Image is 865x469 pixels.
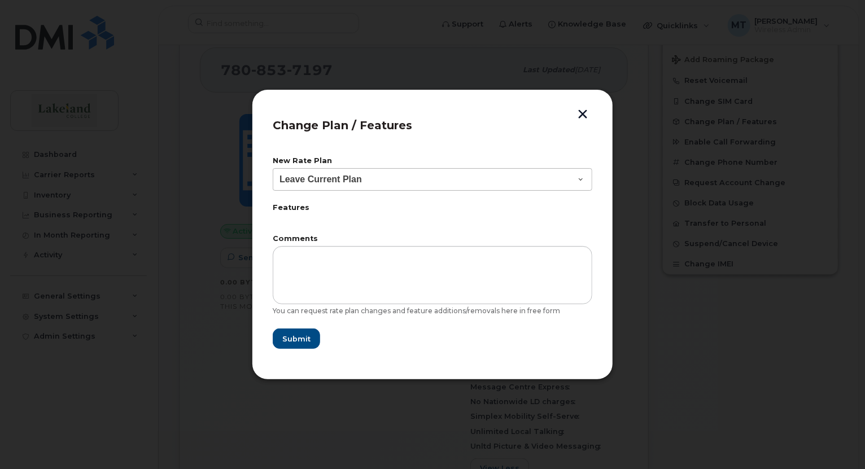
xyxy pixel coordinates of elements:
[273,235,592,243] label: Comments
[273,204,592,212] label: Features
[273,157,592,165] label: New Rate Plan
[273,119,412,132] span: Change Plan / Features
[282,334,311,344] span: Submit
[273,328,320,349] button: Submit
[273,306,592,315] div: You can request rate plan changes and feature additions/removals here in free form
